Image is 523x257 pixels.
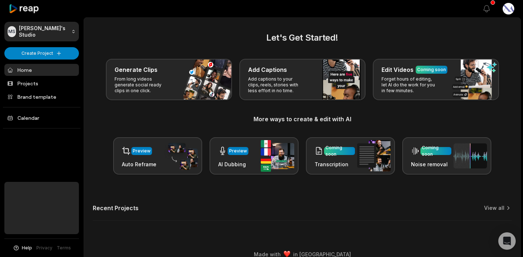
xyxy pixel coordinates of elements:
[93,204,139,212] h2: Recent Projects
[411,160,451,168] h3: Noise removal
[19,25,68,38] p: [PERSON_NAME]'s Studio
[93,31,512,44] h2: Let's Get Started!
[422,144,450,158] div: Coming soon
[93,115,512,123] h3: More ways to create & edit with AI
[454,143,487,168] img: noise_removal.png
[164,142,198,170] img: auto_reframe.png
[4,112,79,124] a: Calendar
[261,140,294,172] img: ai_dubbing.png
[315,160,355,168] h3: Transcription
[8,26,16,37] div: MS
[4,91,79,103] a: Brand template
[248,65,287,74] h3: Add Captions
[417,66,446,73] div: Coming soon
[484,204,504,212] a: View all
[4,47,79,60] button: Create Project
[4,77,79,89] a: Projects
[115,76,171,94] p: From long videos generate social ready clips in one click.
[36,245,52,251] a: Privacy
[57,245,71,251] a: Terms
[229,148,247,154] div: Preview
[326,144,354,158] div: Coming soon
[498,232,516,250] div: Open Intercom Messenger
[4,64,79,76] a: Home
[133,148,151,154] div: Preview
[382,76,438,94] p: Forget hours of editing, let AI do the work for you in few minutes.
[22,245,32,251] span: Help
[122,160,156,168] h3: Auto Reframe
[248,76,304,94] p: Add captions to your clips, reels, stories with less effort in no time.
[115,65,157,74] h3: Generate Clips
[13,245,32,251] button: Help
[382,65,414,74] h3: Edit Videos
[357,140,391,171] img: transcription.png
[218,160,248,168] h3: AI Dubbing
